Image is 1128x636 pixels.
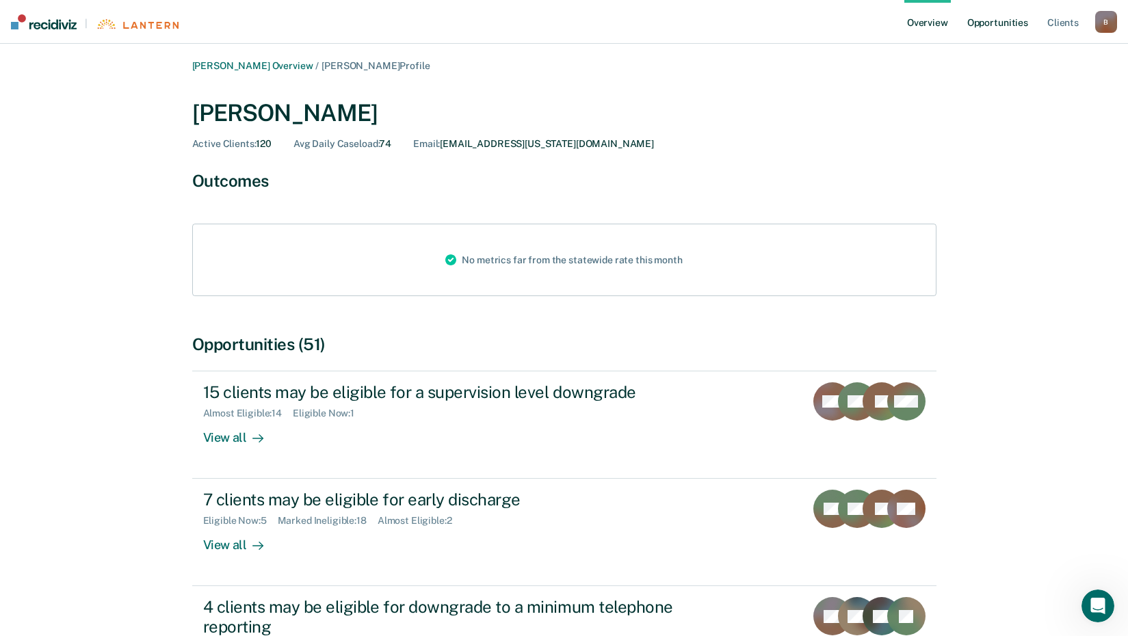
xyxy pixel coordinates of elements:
div: View all [203,419,280,446]
div: Marked Ineligible : 18 [278,515,378,527]
a: [PERSON_NAME] Overview [192,60,313,71]
div: 120 [192,138,272,150]
div: Outcomes [192,171,936,191]
span: | [77,18,96,29]
div: [EMAIL_ADDRESS][US_STATE][DOMAIN_NAME] [413,138,654,150]
div: 15 clients may be eligible for a supervision level downgrade [203,382,683,402]
a: 15 clients may be eligible for a supervision level downgradeAlmost Eligible:14Eligible Now:1View all [192,371,936,479]
div: Eligible Now : 5 [203,515,278,527]
span: Email : [413,138,440,149]
div: 74 [293,138,391,150]
span: / [313,60,322,71]
div: Almost Eligible : 2 [378,515,463,527]
div: Opportunities (51) [192,334,936,354]
span: [PERSON_NAME] Profile [322,60,430,71]
a: | [11,14,179,29]
div: [PERSON_NAME] [192,99,936,127]
div: Almost Eligible : 14 [203,408,293,419]
div: View all [203,527,280,553]
button: B [1095,11,1117,33]
img: Lantern [96,19,179,29]
div: 7 clients may be eligible for early discharge [203,490,683,509]
img: Recidiviz [11,14,77,29]
div: Eligible Now : 1 [293,408,365,419]
a: 7 clients may be eligible for early dischargeEligible Now:5Marked Ineligible:18Almost Eligible:2V... [192,479,936,586]
div: No metrics far from the statewide rate this month [434,224,693,295]
span: Active Clients : [192,138,257,149]
iframe: Intercom live chat [1081,589,1114,622]
span: Avg Daily Caseload : [293,138,379,149]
